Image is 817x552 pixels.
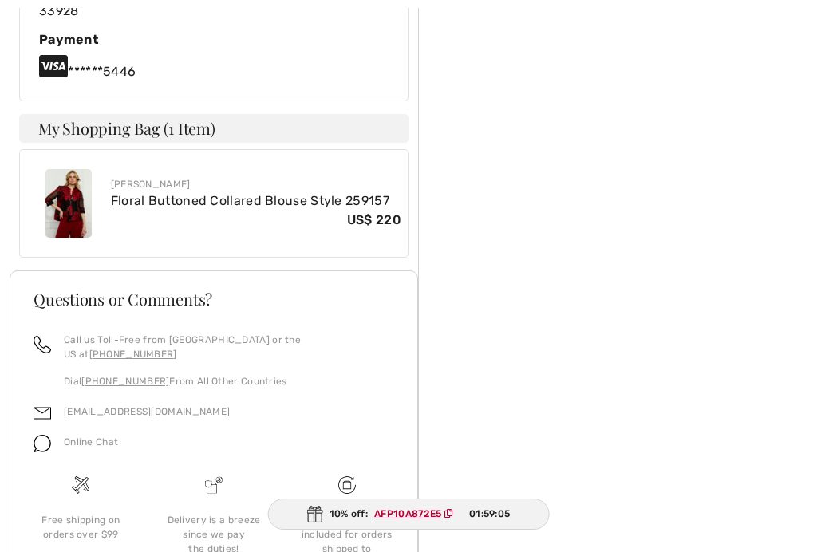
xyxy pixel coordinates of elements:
[34,435,51,452] img: chat
[374,508,441,519] ins: AFP10A872E5
[64,406,230,417] a: [EMAIL_ADDRESS][DOMAIN_NAME]
[469,507,510,521] span: 01:59:05
[19,114,408,143] h4: My Shopping Bag (1 Item)
[347,211,401,230] span: US$ 220
[268,499,550,530] div: 10% off:
[34,336,51,353] img: call
[39,32,389,47] div: Payment
[64,374,394,388] p: Dial From All Other Countries
[111,193,389,208] a: Floral Buttoned Collared Blouse Style 259157
[205,476,223,494] img: Delivery is a breeze since we pay the duties!
[27,513,135,542] div: Free shipping on orders over $99
[34,291,394,307] h3: Questions or Comments?
[72,476,89,494] img: Free shipping on orders over $99
[34,404,51,422] img: email
[64,333,394,361] p: Call us Toll-Free from [GEOGRAPHIC_DATA] or the US at
[338,476,356,494] img: Free shipping on orders over $99
[45,169,92,238] img: Floral Buttoned Collared Blouse Style 259157
[81,376,169,387] a: [PHONE_NUMBER]
[307,506,323,522] img: Gift.svg
[111,177,401,191] div: [PERSON_NAME]
[64,436,118,448] span: Online Chat
[89,349,177,360] a: [PHONE_NUMBER]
